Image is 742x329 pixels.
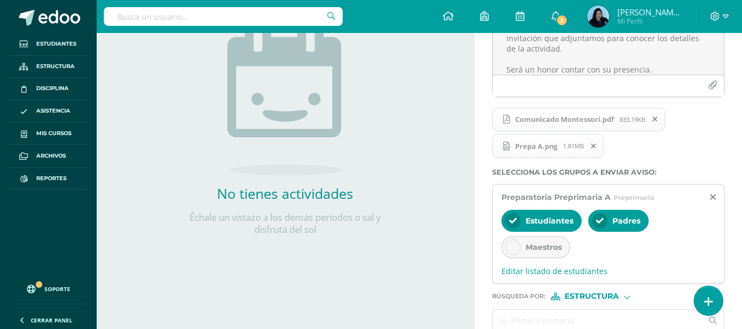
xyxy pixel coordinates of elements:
[617,7,683,18] span: [PERSON_NAME][DATE]
[9,122,88,145] a: Mis cursos
[565,293,619,299] span: Estructura
[9,33,88,55] a: Estudiantes
[510,142,563,150] span: Prepa A.png
[492,134,604,158] span: Prepa A.png
[492,168,724,176] label: Selecciona los grupos a enviar aviso :
[36,174,66,183] span: Reportes
[493,20,724,75] textarea: Buenos días, estimados padres de familia: Es un gusto saludarles por este medio. Nos complace inf...
[175,184,395,203] h2: No tienes actividades
[526,216,573,226] span: Estudiantes
[646,113,665,125] span: Remover archivo
[620,115,645,124] span: 833.19KB
[36,152,66,160] span: Archivos
[227,20,343,175] img: no_activities.png
[31,316,72,324] span: Cerrar panel
[526,242,562,252] span: Maestros
[13,274,83,301] a: Soporte
[501,266,715,276] span: Editar listado de estudiantes
[36,129,71,138] span: Mis cursos
[36,84,69,93] span: Disciplina
[613,193,654,202] span: Preprimaria
[175,211,395,236] p: Échale un vistazo a los demás períodos o sal y disfruta del sol
[9,100,88,122] a: Asistencia
[551,293,633,300] div: [object Object]
[9,55,88,78] a: Estructura
[617,16,683,26] span: Mi Perfil
[584,140,603,152] span: Remover archivo
[492,108,665,132] span: Comunicado Montessori.pdf
[612,216,640,226] span: Padres
[556,14,568,26] span: 2
[36,40,76,48] span: Estudiantes
[104,7,343,26] input: Busca un usuario...
[587,5,609,27] img: 7cb9ebd05b140000fdc9db502d26292e.png
[9,168,88,190] a: Reportes
[501,192,611,202] span: Preparatoria Preprimaria A
[510,115,620,124] span: Comunicado Montessori.pdf
[36,107,70,115] span: Asistencia
[9,145,88,168] a: Archivos
[9,78,88,101] a: Disciplina
[44,285,70,293] span: Soporte
[36,62,75,71] span: Estructura
[563,142,584,150] span: 1.81MB
[492,293,545,299] span: Búsqueda por :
